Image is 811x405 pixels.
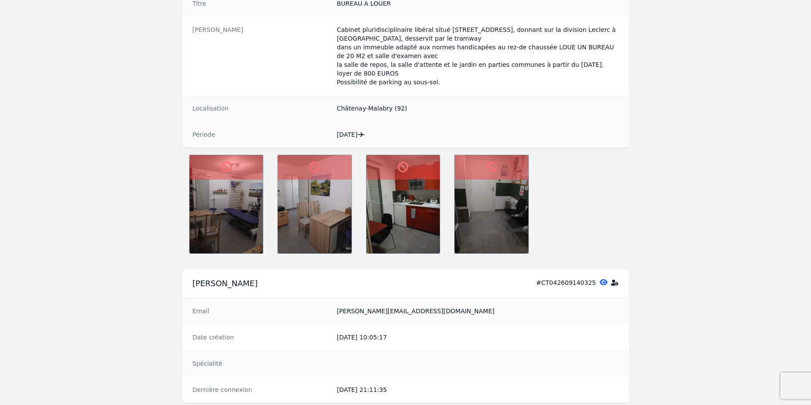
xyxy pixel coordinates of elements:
[337,333,618,342] dd: [DATE] 10:05:17
[190,155,263,253] img: BUREAU A LOUER
[337,25,618,87] p: Cabinet pluridisciplinaire libéral situé [STREET_ADDRESS], donnant sur la division Leclerc à [GEO...
[193,104,330,113] dt: Localisation
[278,155,352,253] img: BUREAU A LOUER
[193,359,330,368] dt: Spécialité
[193,25,330,87] dt: [PERSON_NAME]
[193,333,330,342] dt: Date création
[611,280,619,286] i: Switch User
[600,279,607,286] i: Voir le contact
[193,385,330,394] dt: Dernière connexion
[536,278,619,289] div: #
[193,307,330,315] dt: Email
[455,155,528,253] img: BUREAU A LOUER
[337,130,618,139] dd: [DATE] -
[337,308,494,315] span: [PERSON_NAME][EMAIL_ADDRESS][DOMAIN_NAME]
[366,155,440,253] img: BUREAU A LOUER
[541,279,596,286] span: CT042609140325
[337,385,618,394] dd: [DATE] 21:11:35
[193,130,330,139] dt: Période
[337,104,618,113] dd: Châtenay-Malabry (92)
[193,278,258,289] div: [PERSON_NAME]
